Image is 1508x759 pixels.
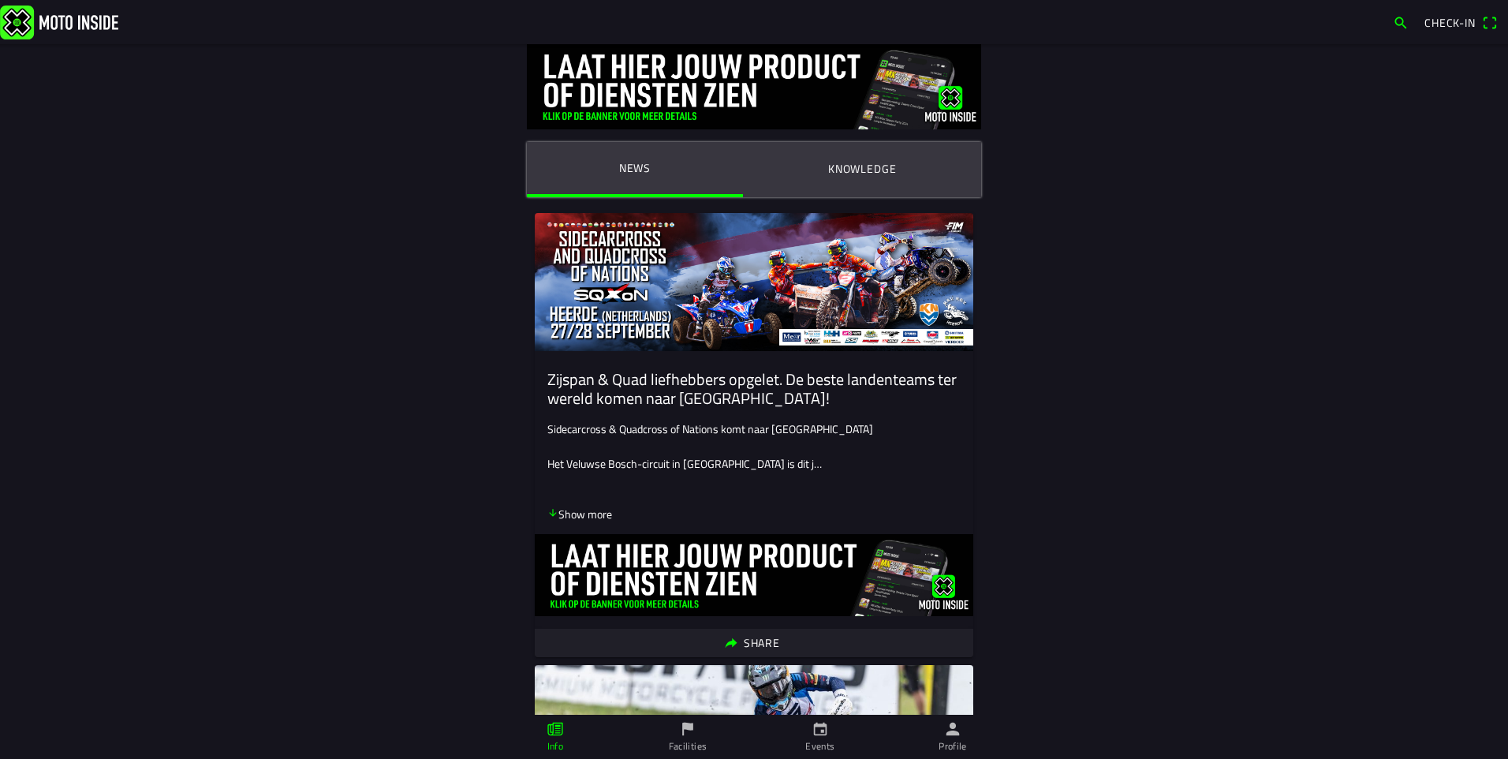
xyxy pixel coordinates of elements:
span: Check-in [1424,14,1476,31]
ion-label: Info [547,739,563,753]
ion-label: Profile [939,739,967,753]
a: Check-inqr scanner [1417,9,1505,36]
ion-icon: calendar [812,720,829,738]
p: Het Veluwse Bosch-circuit in [GEOGRAPHIC_DATA] is dit j… [547,455,961,472]
img: 64v4Apfhk9kRvyee7tCCbhUWCIhqkwx3UzeRWfBS.jpg [535,213,973,351]
ion-icon: flag [679,720,696,738]
ion-card-title: Zijspan & Quad liefhebbers opgelet. De beste landenteams ter wereld komen naar [GEOGRAPHIC_DATA]! [547,370,961,408]
ion-icon: paper [547,720,564,738]
p: Sidecarcross & Quadcross of Nations komt naar [GEOGRAPHIC_DATA] [547,421,961,437]
ion-label: Knowledge [828,160,897,178]
ion-label: Events [805,739,834,753]
a: search [1385,9,1417,36]
img: DquIORQn5pFcG0wREDc6xsoRnKbaxAuyzJmd8qj8.jpg [527,44,981,129]
ion-icon: arrow down [547,507,558,518]
ion-icon: person [944,720,961,738]
ion-label: News [619,159,651,177]
p: Show more [547,506,612,522]
img: ovdhpoPiYVyyWxH96Op6EavZdUOyIWdtEOENrLni.jpg [535,534,973,616]
ion-label: Facilities [669,739,707,753]
ion-button: Share [535,629,973,657]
